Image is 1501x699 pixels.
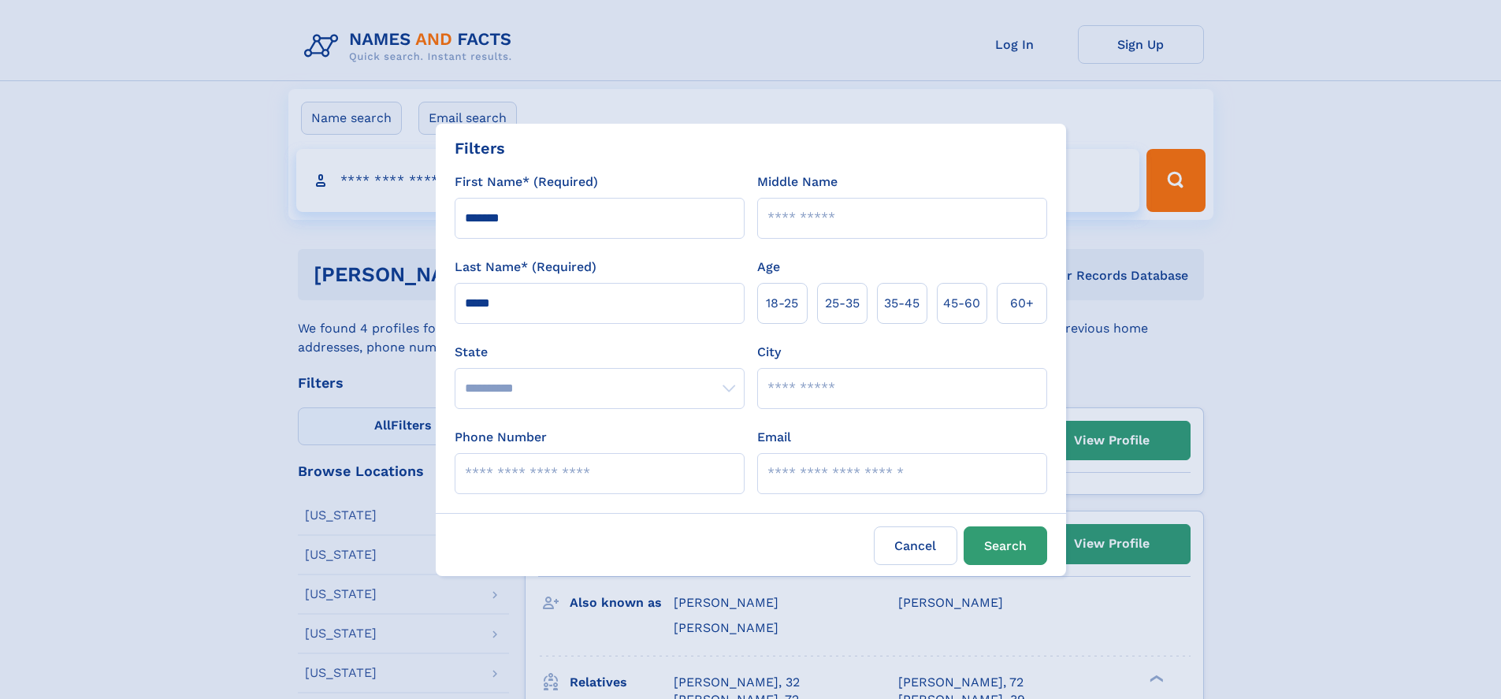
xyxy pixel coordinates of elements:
[874,526,957,565] label: Cancel
[757,258,780,277] label: Age
[455,173,598,191] label: First Name* (Required)
[964,526,1047,565] button: Search
[757,428,791,447] label: Email
[943,294,980,313] span: 45‑60
[455,136,505,160] div: Filters
[757,343,781,362] label: City
[1010,294,1034,313] span: 60+
[757,173,838,191] label: Middle Name
[766,294,798,313] span: 18‑25
[825,294,860,313] span: 25‑35
[455,258,596,277] label: Last Name* (Required)
[884,294,920,313] span: 35‑45
[455,428,547,447] label: Phone Number
[455,343,745,362] label: State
